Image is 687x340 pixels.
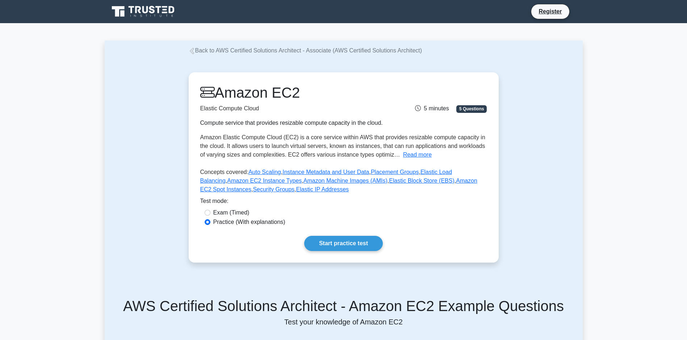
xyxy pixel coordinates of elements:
[415,105,449,111] span: 5 minutes
[534,7,566,16] a: Register
[253,186,294,192] a: Security Groups
[113,297,574,315] h5: AWS Certified Solutions Architect - Amazon EC2 Example Questions
[303,178,388,184] a: Amazon Machine Images (AMIs)
[200,168,487,197] p: Concepts covered: , , , , , , , , ,
[304,236,383,251] a: Start practice test
[248,169,281,175] a: Auto Scaling
[200,84,389,101] h1: Amazon EC2
[213,208,250,217] label: Exam (Timed)
[389,178,454,184] a: Elastic Block Store (EBS)
[113,318,574,326] p: Test your knowledge of Amazon EC2
[456,105,487,112] span: 5 Questions
[227,178,302,184] a: Amazon EC2 Instance Types
[213,218,285,226] label: Practice (With explanations)
[200,197,487,208] div: Test mode:
[371,169,419,175] a: Placement Groups
[200,134,485,158] span: Amazon Elastic Compute Cloud (EC2) is a core service within AWS that provides resizable compute c...
[403,150,432,159] button: Read more
[296,186,349,192] a: Elastic IP Addresses
[189,47,422,54] a: Back to AWS Certified Solutions Architect - Associate (AWS Certified Solutions Architect)
[200,104,389,113] p: Elastic Compute Cloud
[200,119,389,127] div: Compute service that provides resizable compute capacity in the cloud.
[282,169,369,175] a: Instance Metadata and User Data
